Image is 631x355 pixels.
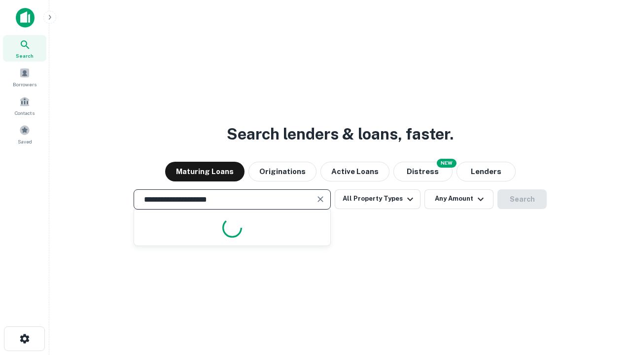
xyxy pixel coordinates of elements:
button: Lenders [456,162,516,181]
span: Saved [18,138,32,145]
button: Search distressed loans with lien and other non-mortgage details. [393,162,453,181]
h3: Search lenders & loans, faster. [227,122,454,146]
a: Saved [3,121,46,147]
button: Clear [314,192,327,206]
div: NEW [437,159,456,168]
button: Any Amount [424,189,493,209]
a: Contacts [3,92,46,119]
span: Search [16,52,34,60]
button: Maturing Loans [165,162,245,181]
a: Borrowers [3,64,46,90]
iframe: Chat Widget [582,276,631,323]
span: Borrowers [13,80,36,88]
button: Originations [248,162,316,181]
button: Active Loans [320,162,389,181]
button: All Property Types [335,189,421,209]
a: Search [3,35,46,62]
img: capitalize-icon.png [16,8,35,28]
span: Contacts [15,109,35,117]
